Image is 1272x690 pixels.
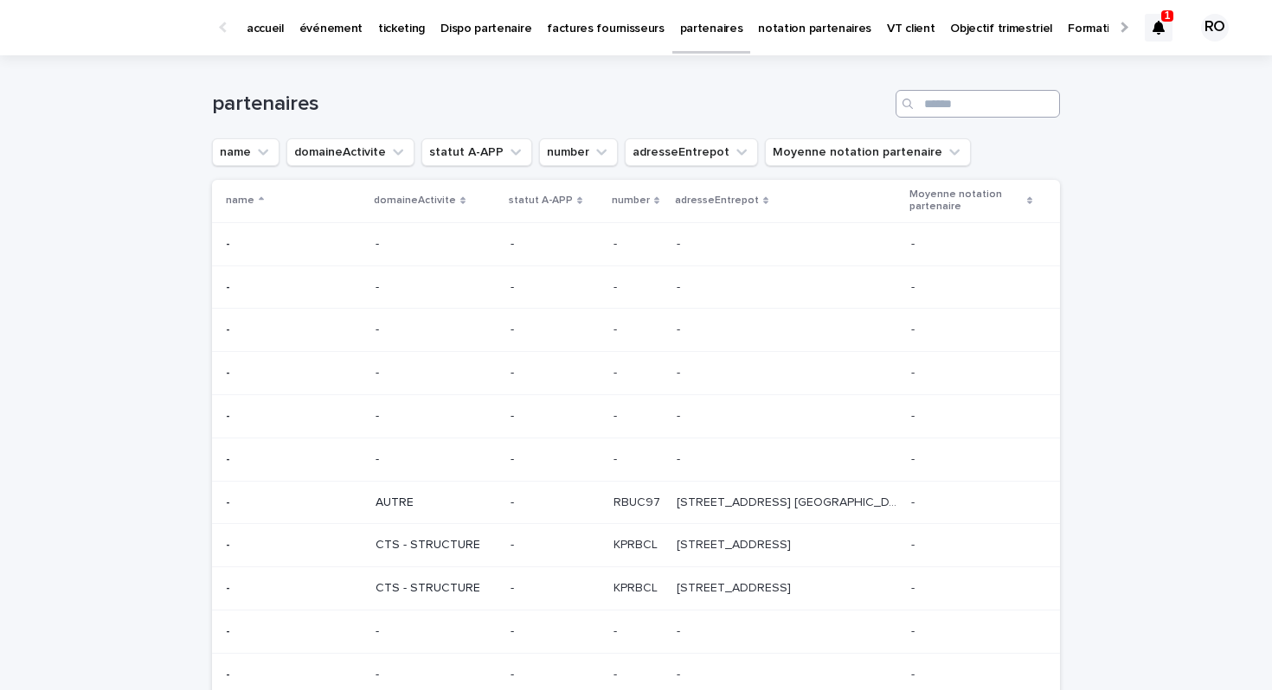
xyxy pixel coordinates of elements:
p: - [511,366,600,380]
p: - [226,621,234,639]
p: - [511,538,600,553]
p: - [511,452,600,467]
p: [STREET_ADDRESS] [677,578,794,596]
p: 1 [1165,10,1171,22]
p: - [614,664,620,682]
h1: partenaires [212,92,889,117]
p: - [911,449,918,467]
p: - [226,319,234,337]
p: [STREET_ADDRESS] [GEOGRAPHIC_DATA] [677,492,901,510]
button: adresseEntrepot [625,138,758,166]
p: - [226,534,234,553]
p: - [376,237,497,252]
p: adresseEntrepot [675,191,759,210]
p: - [376,452,497,467]
p: - [677,233,684,252]
p: - [911,362,918,380]
p: - [226,578,234,596]
tr: -- CTS - STRUCTURE-KPRBCLKPRBCL [STREET_ADDRESS][STREET_ADDRESS] -- [212,524,1060,567]
button: number [539,138,618,166]
p: - [226,664,234,682]
p: - [614,233,620,252]
img: Ls34BcGeRexTGTNfXpUC [35,10,202,45]
p: - [911,277,918,295]
p: [STREET_ADDRESS] [677,534,794,553]
div: 1 [1145,14,1172,42]
p: - [911,578,918,596]
p: CTS - STRUCTURE [376,581,497,596]
p: - [911,406,918,424]
tr: -- ---- -- -- [212,352,1060,395]
p: - [226,406,234,424]
p: CTS - STRUCTURE [376,538,497,553]
p: - [376,280,497,295]
tr: -- ---- -- -- [212,438,1060,481]
p: - [226,362,234,380]
p: domaineActivite [374,191,456,210]
p: - [511,280,600,295]
p: - [677,319,684,337]
p: - [511,237,600,252]
p: - [614,362,620,380]
input: Search [896,90,1060,118]
p: Moyenne notation partenaire [909,185,1023,217]
p: - [511,624,600,639]
p: - [511,409,600,424]
p: - [677,621,684,639]
p: - [911,534,918,553]
p: - [376,323,497,337]
p: KPRBCL [614,534,661,553]
p: - [511,323,600,337]
p: - [614,449,620,467]
p: - [511,581,600,596]
p: name [226,191,254,210]
p: - [614,406,620,424]
p: RBUC97 [614,492,664,510]
p: AUTRE [376,495,497,510]
p: - [226,449,234,467]
p: - [911,621,918,639]
p: - [677,406,684,424]
p: - [376,366,497,380]
p: - [677,449,684,467]
div: RO [1201,14,1229,42]
tr: -- CTS - STRUCTURE-KPRBCLKPRBCL [STREET_ADDRESS][STREET_ADDRESS] -- [212,567,1060,610]
p: - [376,624,497,639]
p: - [376,409,497,424]
button: Moyenne notation partenaire [765,138,971,166]
p: - [677,664,684,682]
p: KPRBCL [614,578,661,596]
p: - [677,277,684,295]
p: - [226,492,234,510]
p: - [614,319,620,337]
p: - [614,277,620,295]
tr: -- AUTRE-RBUC97RBUC97 [STREET_ADDRESS] [GEOGRAPHIC_DATA][STREET_ADDRESS] [GEOGRAPHIC_DATA] -- [212,481,1060,524]
p: - [911,319,918,337]
p: - [911,664,918,682]
button: domaineActivite [286,138,414,166]
tr: -- ---- -- -- [212,222,1060,265]
p: - [376,668,497,682]
tr: -- ---- -- -- [212,610,1060,653]
tr: -- ---- -- -- [212,309,1060,352]
p: number [612,191,650,210]
p: - [511,495,600,510]
p: - [677,362,684,380]
p: - [511,668,600,682]
p: - [911,233,918,252]
button: name [212,138,279,166]
tr: -- ---- -- -- [212,394,1060,438]
p: - [614,621,620,639]
tr: -- ---- -- -- [212,265,1060,309]
button: statut A-APP [421,138,532,166]
p: statut A-APP [509,191,573,210]
p: - [226,277,234,295]
p: - [911,492,918,510]
p: - [226,233,234,252]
